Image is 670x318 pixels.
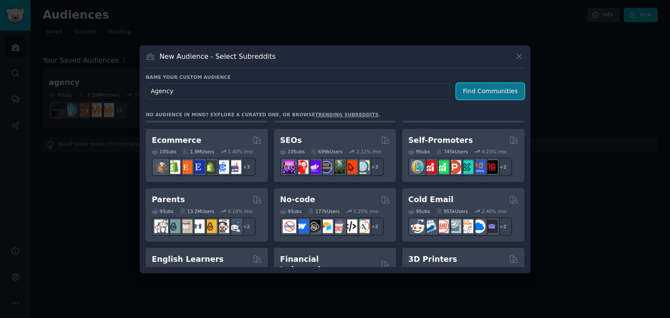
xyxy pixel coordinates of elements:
[408,254,457,265] h2: 3D Printers
[448,220,461,233] img: coldemail
[423,220,437,233] img: Emailmarketing
[482,208,506,214] div: 2.40 % /mo
[280,135,302,146] h2: SEOs
[408,149,430,155] div: 9 Sub s
[472,160,485,174] img: betatests
[152,149,176,155] div: 10 Sub s
[152,135,202,146] h2: Ecommerce
[436,208,468,214] div: 955k Users
[307,160,321,174] img: seogrowth
[311,149,342,155] div: 699k Users
[307,220,321,233] img: NoCodeSaaS
[167,220,180,233] img: SingleParents
[160,52,276,61] h3: New Audience - Select Subreddits
[408,194,453,205] h2: Cold Email
[295,160,308,174] img: TechSEO
[494,158,512,176] div: + 2
[366,158,384,176] div: + 3
[472,220,485,233] img: B2BSaaS
[435,220,449,233] img: LeadGeneration
[448,160,461,174] img: ProductHunters
[356,149,381,155] div: 2.12 % /mo
[280,149,304,155] div: 10 Sub s
[146,83,450,99] input: Pick a short name, like "Digital Marketers" or "Movie-Goers"
[182,149,214,155] div: 1.9M Users
[215,160,229,174] img: ecommercemarketing
[191,160,205,174] img: EtsySellers
[319,220,333,233] img: Airtable
[295,220,308,233] img: webflow
[146,112,380,118] div: No audience in mind? Explore a curated one, or browse .
[423,160,437,174] img: youtubepromotion
[484,220,498,233] img: EmailOutreach
[152,254,224,265] h2: English Learners
[203,220,217,233] img: NewParents
[280,194,315,205] h2: No-code
[319,160,333,174] img: SEO_cases
[237,158,256,176] div: + 3
[283,220,296,233] img: nocode
[228,160,241,174] img: ecommerce_growth
[484,160,498,174] img: TestMyApp
[408,135,473,146] h2: Self-Promoters
[154,160,168,174] img: dropship
[228,220,241,233] img: Parents
[344,220,357,233] img: NoCodeMovement
[228,208,253,214] div: 0.10 % /mo
[215,220,229,233] img: parentsofmultiples
[315,112,378,117] a: trending subreddits
[460,220,473,233] img: b2b_sales
[344,160,357,174] img: GoogleSearchConsole
[237,217,256,236] div: + 2
[494,217,512,236] div: + 2
[179,220,192,233] img: beyondthebump
[283,160,296,174] img: SEO_Digital_Marketing
[152,208,174,214] div: 9 Sub s
[436,149,468,155] div: 745k Users
[435,160,449,174] img: selfpromotion
[203,160,217,174] img: reviewmyshopify
[482,149,506,155] div: 4.23 % /mo
[152,194,185,205] h2: Parents
[411,160,424,174] img: AppIdeas
[191,220,205,233] img: toddlers
[308,208,340,214] div: 177k Users
[460,160,473,174] img: alphaandbetausers
[146,74,524,80] h3: Name your custom audience
[408,208,430,214] div: 9 Sub s
[356,160,369,174] img: The_SEO
[180,208,214,214] div: 13.2M Users
[280,254,378,275] h2: Financial Independence
[332,160,345,174] img: Local_SEO
[332,220,345,233] img: nocodelowcode
[154,220,168,233] img: daddit
[456,83,524,99] button: Find Communities
[411,220,424,233] img: sales
[228,149,253,155] div: 1.40 % /mo
[167,160,180,174] img: shopify
[356,220,369,233] img: Adalo
[353,208,378,214] div: 5.25 % /mo
[366,217,384,236] div: + 2
[179,160,192,174] img: Etsy
[280,208,302,214] div: 9 Sub s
